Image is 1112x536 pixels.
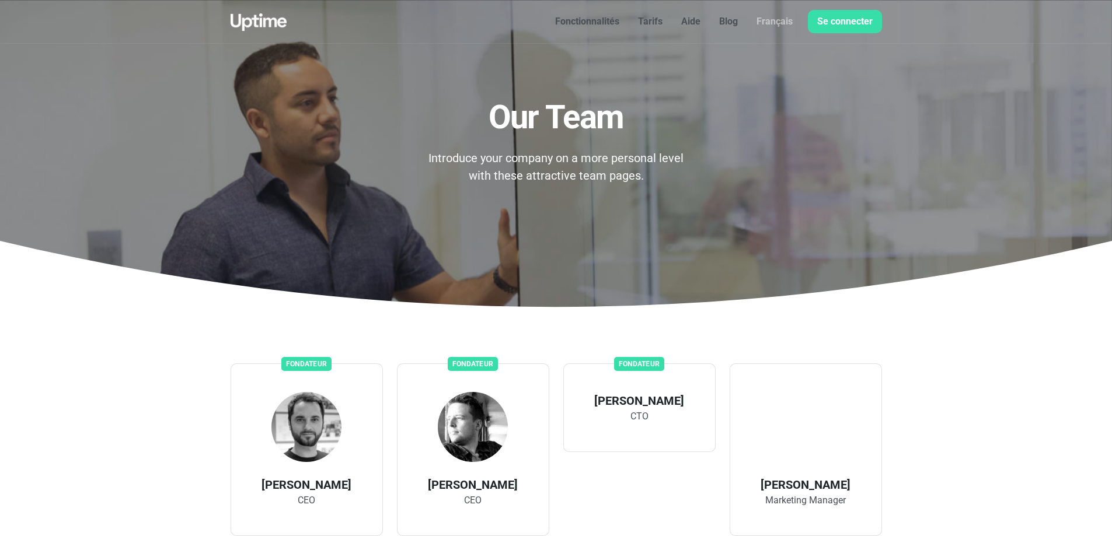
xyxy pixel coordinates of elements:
[747,10,802,33] a: Français
[808,10,882,33] a: Se connecter
[231,13,287,31] img: Logo
[672,10,710,33] a: Aide
[630,409,649,423] span: CTO
[629,10,672,33] a: Tarifs
[761,476,850,493] h5: [PERSON_NAME]
[681,16,700,27] font: Aide
[448,357,498,371] span: Fondateur
[594,392,684,409] h5: [PERSON_NAME]
[262,476,351,493] h5: [PERSON_NAME]
[817,16,873,27] font: Se connecter
[614,357,664,371] span: Fondateur
[765,493,846,507] span: Marketing Manager
[281,357,332,371] span: Fondateur
[428,476,518,493] h5: [PERSON_NAME]
[424,149,688,184] p: Introduce your company on a more personal level with these attractive team pages.
[719,16,738,27] font: Blog
[464,493,482,507] span: CEO
[546,10,629,33] a: Fonctionnalités
[710,10,747,33] a: Blog
[638,16,663,27] font: Tarifs
[555,16,619,27] font: Fonctionnalités
[424,100,688,136] h1: Our Team
[298,493,315,507] span: CEO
